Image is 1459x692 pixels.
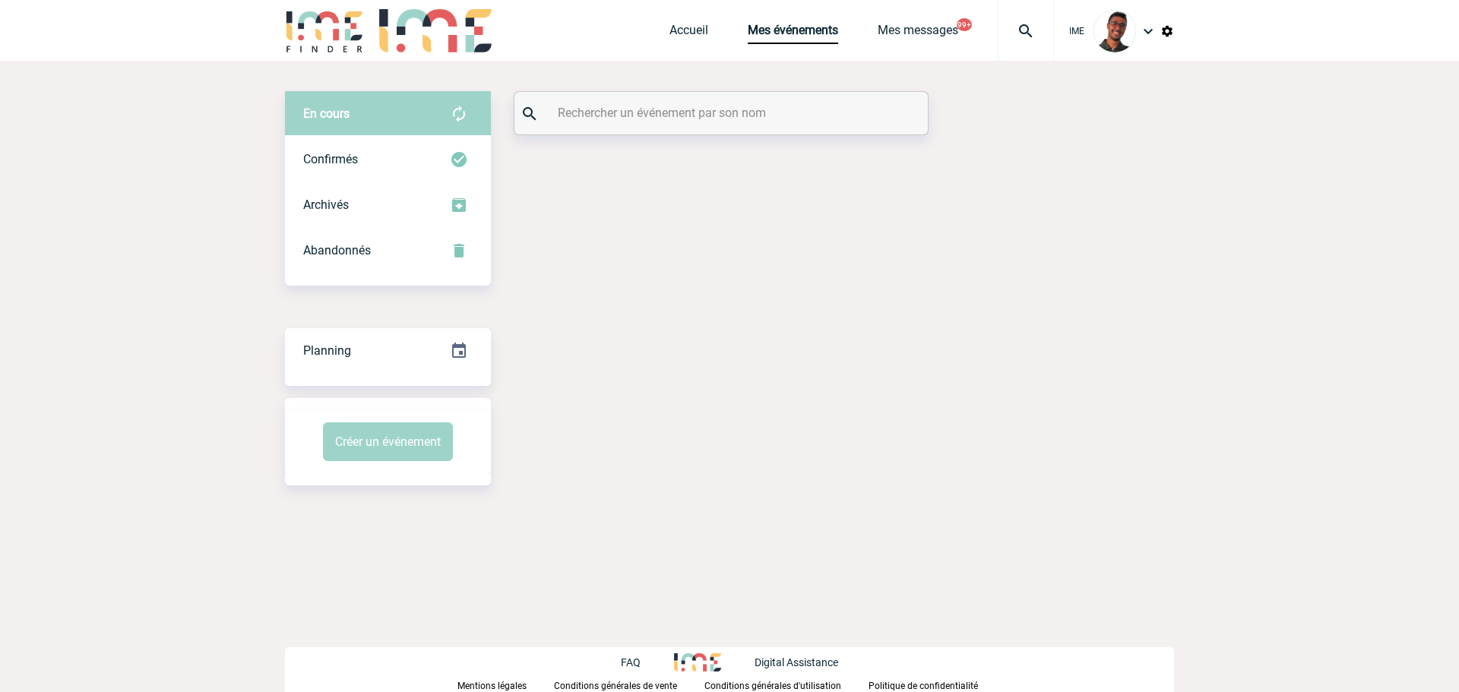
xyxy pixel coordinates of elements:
p: Politique de confidentialité [869,681,978,691]
a: Conditions générales d'utilisation [704,678,869,692]
a: Mentions légales [457,678,554,692]
input: Rechercher un événement par son nom [554,102,892,124]
img: IME-Finder [285,9,364,52]
span: En cours [303,106,350,121]
span: Confirmés [303,152,358,166]
img: 124970-0.jpg [1093,10,1136,52]
span: Archivés [303,197,349,212]
p: Conditions générales d'utilisation [704,681,841,691]
a: Mes événements [748,23,838,44]
span: IME [1069,26,1084,36]
a: Politique de confidentialité [869,678,1002,692]
div: Retrouvez ici tous vos évènements avant confirmation [285,91,491,137]
button: 99+ [957,18,972,31]
a: FAQ [621,654,674,668]
a: Conditions générales de vente [554,678,704,692]
a: Planning [285,327,491,372]
img: http://www.idealmeetingsevents.fr/ [674,653,721,671]
p: Conditions générales de vente [554,681,677,691]
p: Digital Assistance [755,656,838,668]
button: Créer un événement [323,422,453,461]
div: Retrouvez ici tous les événements que vous avez décidé d'archiver [285,182,491,228]
a: Mes messages [878,23,958,44]
p: FAQ [621,656,641,668]
div: Retrouvez ici tous vos événements organisés par date et état d'avancement [285,328,491,374]
div: Retrouvez ici tous vos événements annulés [285,228,491,273]
span: Planning [303,343,351,358]
p: Mentions légales [457,681,527,691]
a: Accueil [669,23,708,44]
span: Abandonnés [303,243,371,258]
